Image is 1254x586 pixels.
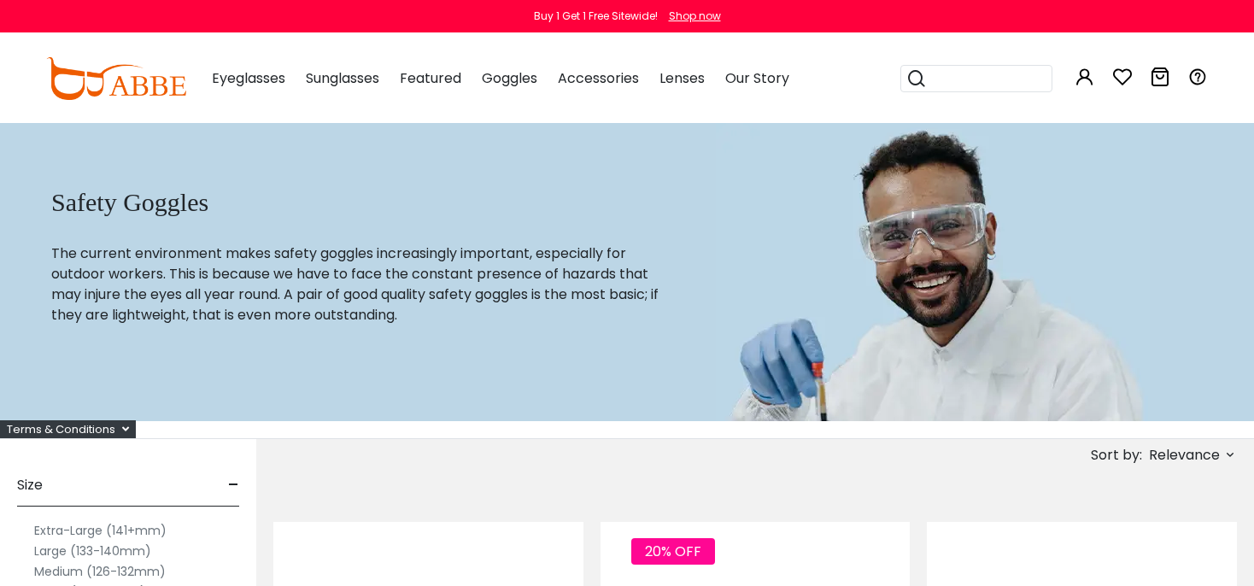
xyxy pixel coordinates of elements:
label: Extra-Large (141+mm) [34,520,167,541]
span: Goggles [482,68,537,88]
div: Buy 1 Get 1 Free Sitewide! [534,9,658,24]
img: abbeglasses.com [46,57,186,100]
span: Featured [400,68,461,88]
p: The current environment makes safety goggles increasingly important, especially for outdoor worke... [51,243,673,325]
span: Accessories [558,68,639,88]
span: Size [17,465,43,506]
span: Sunglasses [306,68,379,88]
span: Lenses [659,68,705,88]
a: Shop now [660,9,721,23]
div: Shop now [669,9,721,24]
span: Relevance [1149,440,1220,471]
span: - [228,465,239,506]
h1: Safety Goggles [51,187,673,218]
span: Eyeglasses [212,68,285,88]
span: 20% OFF [631,538,715,565]
label: Large (133-140mm) [34,541,151,561]
span: Sort by: [1091,445,1142,465]
img: safety goggles [716,122,1150,421]
span: Our Story [725,68,789,88]
label: Medium (126-132mm) [34,561,166,582]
